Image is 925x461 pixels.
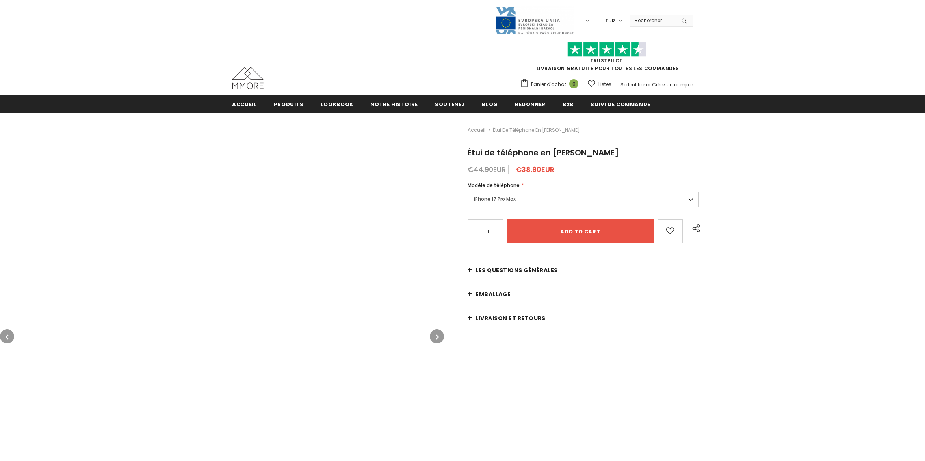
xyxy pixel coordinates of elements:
[620,81,645,88] a: S'identifier
[569,79,578,88] span: 0
[563,95,574,113] a: B2B
[321,95,353,113] a: Lookbook
[588,77,611,91] a: Listes
[606,17,615,25] span: EUR
[482,101,498,108] span: Blog
[468,182,520,189] span: Modèle de téléphone
[567,42,646,57] img: Faites confiance aux étoiles pilotes
[468,147,619,158] span: Étui de téléphone en [PERSON_NAME]
[435,101,465,108] span: soutenez
[435,95,465,113] a: soutenez
[370,101,418,108] span: Notre histoire
[520,45,693,72] span: LIVRAISON GRATUITE POUR TOUTES LES COMMANDES
[507,219,654,243] input: Add to cart
[468,306,699,330] a: Livraison et retours
[476,314,545,322] span: Livraison et retours
[493,125,580,135] span: Étui de téléphone en [PERSON_NAME]
[516,164,554,174] span: €38.90EUR
[468,192,699,207] label: iPhone 17 Pro Max
[590,57,623,64] a: TrustPilot
[468,258,699,282] a: Les questions générales
[321,101,353,108] span: Lookbook
[476,290,511,298] span: EMBALLAGE
[482,95,498,113] a: Blog
[515,95,546,113] a: Redonner
[563,101,574,108] span: B2B
[232,95,257,113] a: Accueil
[598,80,611,88] span: Listes
[274,101,304,108] span: Produits
[274,95,304,113] a: Produits
[652,81,693,88] a: Créez un compte
[468,164,506,174] span: €44.90EUR
[531,80,566,88] span: Panier d'achat
[370,95,418,113] a: Notre histoire
[468,125,485,135] a: Accueil
[495,6,574,35] img: Javni Razpis
[646,81,651,88] span: or
[476,266,558,274] span: Les questions générales
[232,67,264,89] img: Cas MMORE
[520,78,582,90] a: Panier d'achat 0
[630,15,675,26] input: Search Site
[515,101,546,108] span: Redonner
[468,282,699,306] a: EMBALLAGE
[591,101,650,108] span: Suivi de commande
[591,95,650,113] a: Suivi de commande
[232,101,257,108] span: Accueil
[495,17,574,24] a: Javni Razpis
